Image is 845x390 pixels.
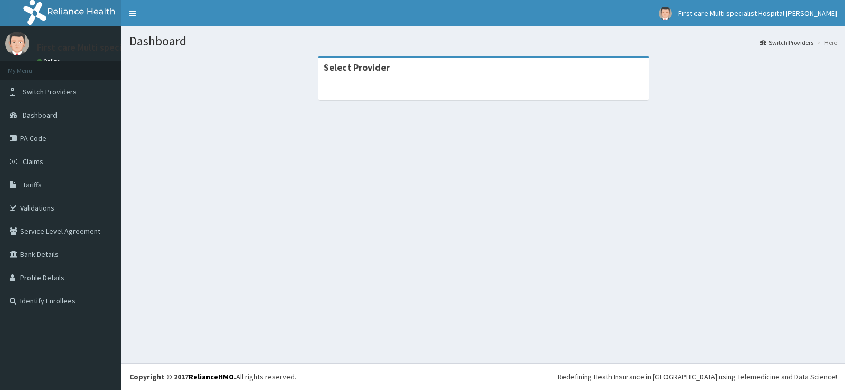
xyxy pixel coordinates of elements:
[129,372,236,382] strong: Copyright © 2017 .
[23,157,43,166] span: Claims
[23,180,42,189] span: Tariffs
[189,372,234,382] a: RelianceHMO
[324,61,390,73] strong: Select Provider
[659,7,672,20] img: User Image
[23,87,77,97] span: Switch Providers
[558,372,837,382] div: Redefining Heath Insurance in [GEOGRAPHIC_DATA] using Telemedicine and Data Science!
[814,38,837,47] li: Here
[5,32,29,55] img: User Image
[121,363,845,390] footer: All rights reserved.
[37,43,248,52] p: First care Multi specialist Hospital [PERSON_NAME]
[23,110,57,120] span: Dashboard
[37,58,62,65] a: Online
[678,8,837,18] span: First care Multi specialist Hospital [PERSON_NAME]
[760,38,813,47] a: Switch Providers
[129,34,837,48] h1: Dashboard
